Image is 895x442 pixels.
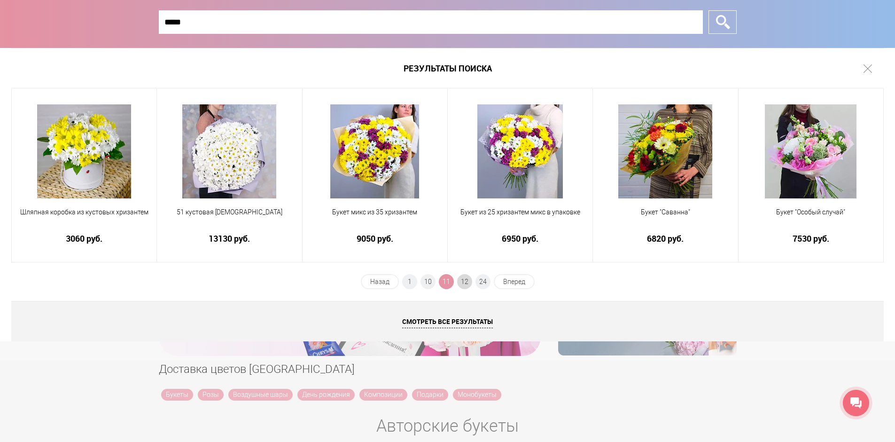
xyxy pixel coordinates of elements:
[11,48,884,88] h1: Результаты поиска
[309,207,441,228] a: Букет микс из 35 хризантем
[18,207,150,228] a: Шляпная коробка из кустовых хризантем
[477,104,563,198] img: Букет из 25 хризантем микс в упаковке
[420,274,436,289] a: 10
[599,207,732,217] span: Букет "Саванна"
[163,207,296,217] span: 51 кустовая [DEMOGRAPHIC_DATA]
[494,274,535,289] a: Вперед
[402,317,493,328] span: Смотреть все результаты
[11,301,884,341] a: Смотреть все результаты
[457,274,472,289] a: 12
[163,207,296,228] a: 51 кустовая [DEMOGRAPHIC_DATA]
[599,234,732,244] a: 6820 руб.
[163,234,296,244] a: 13130 руб.
[361,274,399,289] a: Назад
[745,207,877,217] span: Букет "Особый случай"
[37,104,131,198] img: Шляпная коробка из кустовых хризантем
[745,234,877,244] a: 7530 руб.
[745,207,877,228] a: Букет "Особый случай"
[402,274,417,289] a: 1
[475,274,490,289] a: 24
[618,104,712,198] img: Букет "Саванна"
[309,207,441,217] span: Букет микс из 35 хризантем
[330,104,419,198] img: Букет микс из 35 хризантем
[18,234,150,244] a: 3060 руб.
[454,207,586,217] span: Букет из 25 хризантем микс в упаковке
[439,274,454,289] span: 11
[182,104,276,198] img: 51 кустовая хризантема
[454,207,586,228] a: Букет из 25 хризантем микс в упаковке
[454,234,586,244] a: 6950 руб.
[309,234,441,244] a: 9050 руб.
[18,207,150,217] span: Шляпная коробка из кустовых хризантем
[765,104,856,198] img: Букет "Особый случай"
[599,207,732,228] a: Букет "Саванна"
